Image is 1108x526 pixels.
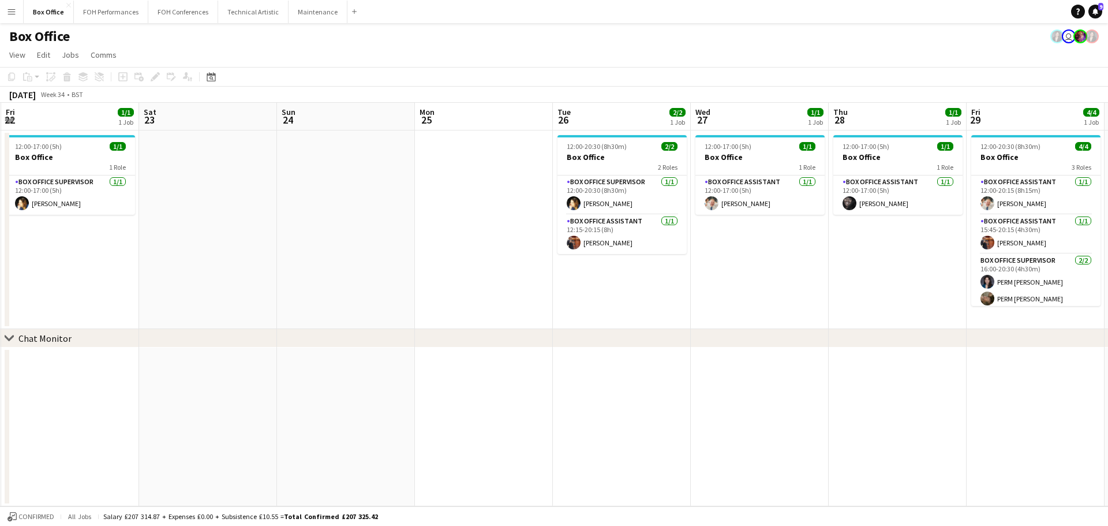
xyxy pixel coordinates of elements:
a: Edit [32,47,55,62]
app-card-role: Box Office Supervisor1/112:00-20:30 (8h30m)[PERSON_NAME] [557,176,687,215]
app-card-role: Box Office Supervisor2/216:00-20:30 (4h30m)PERM [PERSON_NAME]PERM [PERSON_NAME] [971,254,1100,310]
h3: Box Office [557,152,687,162]
div: BST [72,90,83,99]
span: 1 Role [937,163,953,171]
h3: Box Office [971,152,1100,162]
button: Confirmed [6,510,56,523]
span: Edit [37,50,50,60]
h3: Box Office [6,152,135,162]
span: 12:00-17:00 (5h) [705,142,751,151]
span: 22 [4,113,15,126]
a: Comms [86,47,121,62]
button: Box Office [24,1,74,23]
span: 1/1 [118,108,134,117]
span: 1/1 [110,142,126,151]
span: Fri [971,107,980,117]
app-job-card: 12:00-20:30 (8h30m)4/4Box Office3 RolesBox Office Assistant1/112:00-20:15 (8h15m)[PERSON_NAME]Box... [971,135,1100,306]
button: Technical Artistic [218,1,289,23]
span: 12:00-17:00 (5h) [843,142,889,151]
div: Chat Monitor [18,333,72,344]
span: 26 [556,113,571,126]
span: 24 [280,113,295,126]
div: [DATE] [9,89,36,100]
span: Sun [282,107,295,117]
h3: Box Office [833,152,963,162]
div: 1 Job [1084,118,1099,126]
span: 29 [969,113,980,126]
span: Wed [695,107,710,117]
button: Maintenance [289,1,347,23]
app-job-card: 12:00-17:00 (5h)1/1Box Office1 RoleBox Office Assistant1/112:00-17:00 (5h)[PERSON_NAME] [833,135,963,215]
div: 1 Job [670,118,685,126]
button: FOH Performances [74,1,148,23]
span: 12:00-20:30 (8h30m) [980,142,1040,151]
span: Jobs [62,50,79,60]
a: View [5,47,30,62]
span: Sat [144,107,156,117]
span: Confirmed [18,513,54,521]
h1: Box Office [9,28,70,45]
span: View [9,50,25,60]
span: 1/1 [937,142,953,151]
div: 1 Job [118,118,133,126]
app-user-avatar: Lexi Clare [1050,29,1064,43]
span: 2/2 [661,142,677,151]
div: 1 Job [946,118,961,126]
app-card-role: Box Office Supervisor1/112:00-17:00 (5h)[PERSON_NAME] [6,176,135,215]
span: 1 Role [799,163,815,171]
span: Tue [557,107,571,117]
span: 1 Role [109,163,126,171]
app-user-avatar: Lexi Clare [1085,29,1099,43]
span: Week 34 [38,90,67,99]
div: Salary £207 314.87 + Expenses £0.00 + Subsistence £10.55 = [103,512,378,521]
span: 12:00-17:00 (5h) [15,142,62,151]
span: Comms [91,50,117,60]
span: 9 [1098,3,1103,10]
app-job-card: 12:00-17:00 (5h)1/1Box Office1 RoleBox Office Assistant1/112:00-17:00 (5h)[PERSON_NAME] [695,135,825,215]
span: 2 Roles [658,163,677,171]
span: 4/4 [1075,142,1091,151]
app-card-role: Box Office Assistant1/112:00-20:15 (8h15m)[PERSON_NAME] [971,176,1100,215]
app-user-avatar: Frazer Mclean [1073,29,1087,43]
app-user-avatar: Millie Haldane [1062,29,1076,43]
app-job-card: 12:00-17:00 (5h)1/1Box Office1 RoleBox Office Supervisor1/112:00-17:00 (5h)[PERSON_NAME] [6,135,135,215]
button: FOH Conferences [148,1,218,23]
a: Jobs [57,47,84,62]
span: 3 Roles [1072,163,1091,171]
app-card-role: Box Office Assistant1/115:45-20:15 (4h30m)[PERSON_NAME] [971,215,1100,254]
app-card-role: Box Office Assistant1/112:00-17:00 (5h)[PERSON_NAME] [833,176,963,215]
span: 4/4 [1083,108,1099,117]
div: 1 Job [808,118,823,126]
span: 1/1 [799,142,815,151]
h3: Box Office [695,152,825,162]
span: 28 [832,113,848,126]
span: 25 [418,113,435,126]
app-job-card: 12:00-20:30 (8h30m)2/2Box Office2 RolesBox Office Supervisor1/112:00-20:30 (8h30m)[PERSON_NAME]Bo... [557,135,687,254]
span: 12:00-20:30 (8h30m) [567,142,627,151]
span: Fri [6,107,15,117]
span: 27 [694,113,710,126]
span: All jobs [66,512,93,521]
app-card-role: Box Office Assistant1/112:15-20:15 (8h)[PERSON_NAME] [557,215,687,254]
app-card-role: Box Office Assistant1/112:00-17:00 (5h)[PERSON_NAME] [695,176,825,215]
a: 9 [1088,5,1102,18]
span: 1/1 [945,108,961,117]
span: 23 [142,113,156,126]
span: 2/2 [669,108,686,117]
span: Mon [420,107,435,117]
span: Thu [833,107,848,117]
span: 1/1 [807,108,823,117]
span: Total Confirmed £207 325.42 [284,512,378,521]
